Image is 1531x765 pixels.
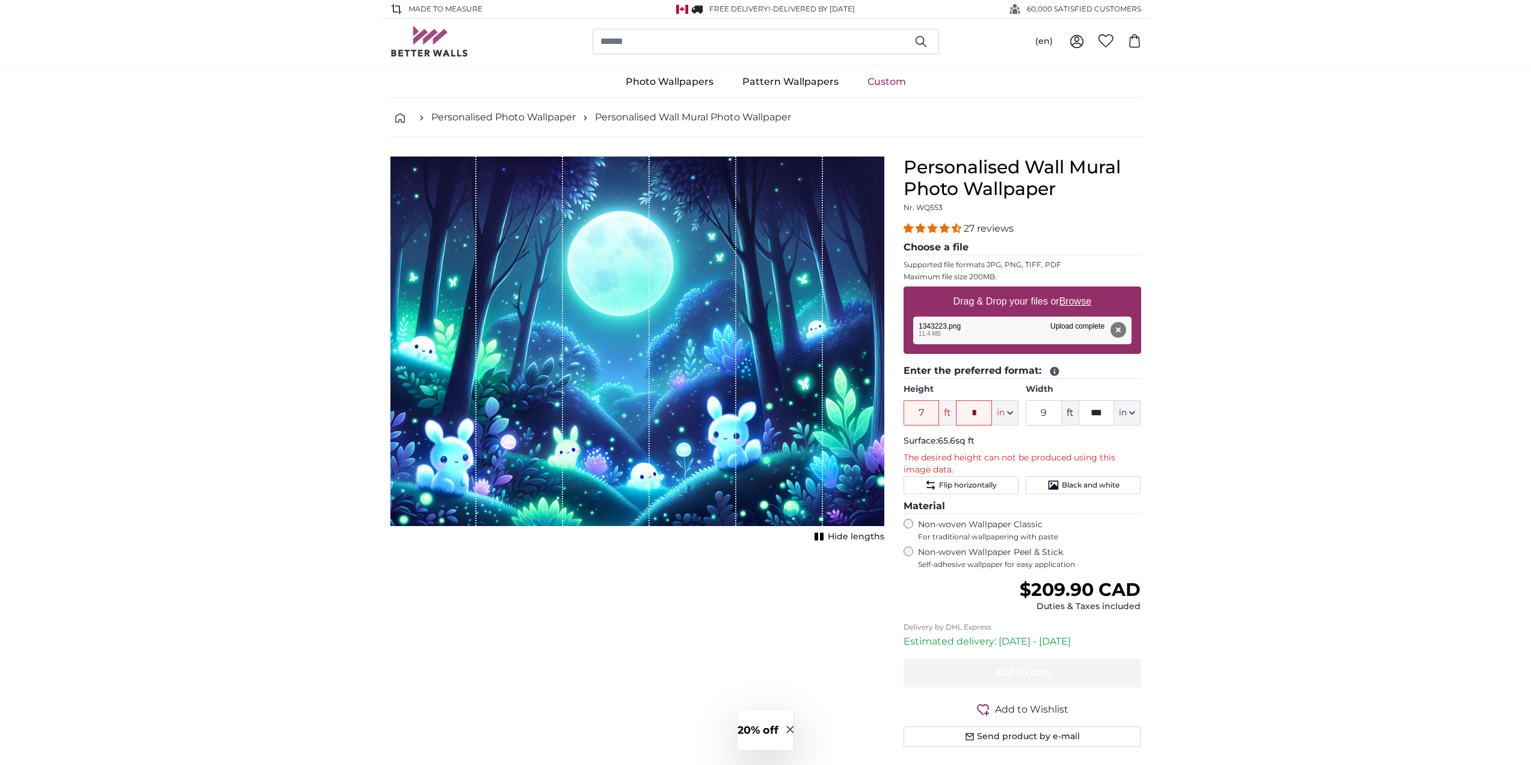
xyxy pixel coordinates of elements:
span: Add to Wishlist [995,702,1068,717]
span: ft [1062,400,1079,426]
button: in [992,400,1018,426]
span: in [997,407,1005,419]
span: Made to Measure [408,4,482,14]
span: Hide lengths [828,531,884,543]
span: - [770,4,855,13]
legend: Material [904,499,1141,514]
span: in [1119,407,1127,419]
label: Non-woven Wallpaper Classic [918,519,1141,542]
h1: Personalised Wall Mural Photo Wallpaper [904,156,1141,200]
a: Custom [853,66,920,98]
img: Betterwalls [390,26,469,57]
button: (en) [1026,31,1062,52]
nav: breadcrumbs [390,98,1141,137]
span: 27 reviews [964,223,1014,234]
span: Delivered by [DATE] [773,4,855,13]
span: ft [939,400,956,426]
a: Pattern Wallpapers [728,66,853,98]
button: Black and white [1026,476,1141,494]
span: Flip horizontally [939,480,997,490]
span: 4.41 stars [904,223,964,234]
button: Flip horizontally [904,476,1018,494]
legend: Enter the preferred format: [904,364,1141,379]
span: Nr. WQ553 [904,203,943,212]
button: in [1114,400,1141,426]
legend: Choose a file [904,240,1141,255]
a: Personalised Wall Mural Photo Wallpaper [595,110,791,125]
span: Black and white [1062,480,1120,490]
label: Height [904,383,1018,395]
p: Supported file formats JPG, PNG, TIFF, PDF [904,260,1141,270]
button: Add to cart [904,658,1141,687]
span: 60,000 SATISFIED CUSTOMERS [1027,4,1141,14]
span: $209.90 CAD [1020,578,1141,601]
p: Estimated delivery: [DATE] - [DATE] [904,634,1141,649]
button: Send product by e-mail [904,726,1141,747]
img: Canada [676,5,688,14]
label: Drag & Drop your files or [948,290,1095,314]
label: Non-woven Wallpaper Peel & Stick [918,547,1141,569]
div: Duties & Taxes included [1020,601,1141,613]
span: Self-adhesive wallpaper for easy application [918,560,1141,569]
p: The desired height can not be produced using this image data. [904,452,1141,476]
button: Add to Wishlist [904,702,1141,717]
a: Photo Wallpapers [611,66,728,98]
span: FREE delivery! [709,4,770,13]
label: Width [1026,383,1141,395]
button: Hide lengths [811,528,884,545]
u: Browse [1059,296,1091,306]
p: Surface: [904,435,1141,447]
span: Add to cart [994,667,1050,678]
a: Personalised Photo Wallpaper [431,110,576,125]
span: For traditional wallpapering with paste [918,532,1141,542]
p: Maximum file size 200MB. [904,272,1141,282]
div: 1 of 1 [390,156,884,545]
span: 65.6sq ft [938,435,975,446]
p: Delivery by DHL Express [904,622,1141,632]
